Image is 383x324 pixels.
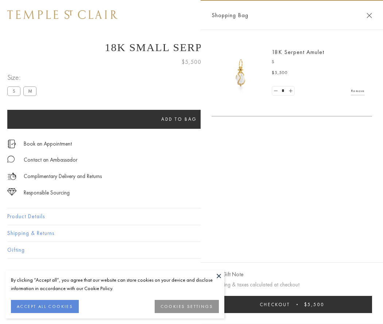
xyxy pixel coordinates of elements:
h1: 18K Small Serpent Amulet [7,41,376,54]
button: Add to bag [7,110,351,129]
label: M [23,86,36,96]
p: Shipping & taxes calculated at checkout [212,280,372,289]
img: P51836-E11SERPPV [219,51,263,95]
span: $5,500 [272,69,288,77]
a: Set quantity to 2 [287,86,294,96]
button: Checkout $5,500 [212,296,372,313]
img: icon_sourcing.svg [7,188,16,196]
label: S [7,86,20,96]
button: COOKIES SETTINGS [155,300,219,313]
button: Product Details [7,208,376,225]
button: ACCEPT ALL COOKIES [11,300,79,313]
span: Shopping Bag [212,11,248,20]
button: Add Gift Note [212,270,243,279]
span: Checkout [260,301,290,308]
p: Complimentary Delivery and Returns [24,172,102,181]
img: MessageIcon-01_2.svg [7,155,15,163]
img: icon_delivery.svg [7,172,16,181]
div: Responsible Sourcing [24,188,70,197]
div: Contact an Ambassador [24,155,77,165]
a: Book an Appointment [24,140,72,148]
span: $5,500 [182,57,201,67]
a: Set quantity to 0 [272,86,279,96]
img: icon_appointment.svg [7,140,16,148]
img: Temple St. Clair [7,10,117,19]
p: S [272,58,365,66]
button: Close Shopping Bag [367,13,372,18]
span: Size: [7,72,39,84]
button: Shipping & Returns [7,225,376,242]
span: Add to bag [161,116,197,122]
button: Gifting [7,242,376,258]
a: 18K Serpent Amulet [272,48,324,56]
div: By clicking “Accept all”, you agree that our website can store cookies on your device and disclos... [11,276,219,293]
span: $5,500 [304,301,324,308]
a: Remove [351,87,365,95]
